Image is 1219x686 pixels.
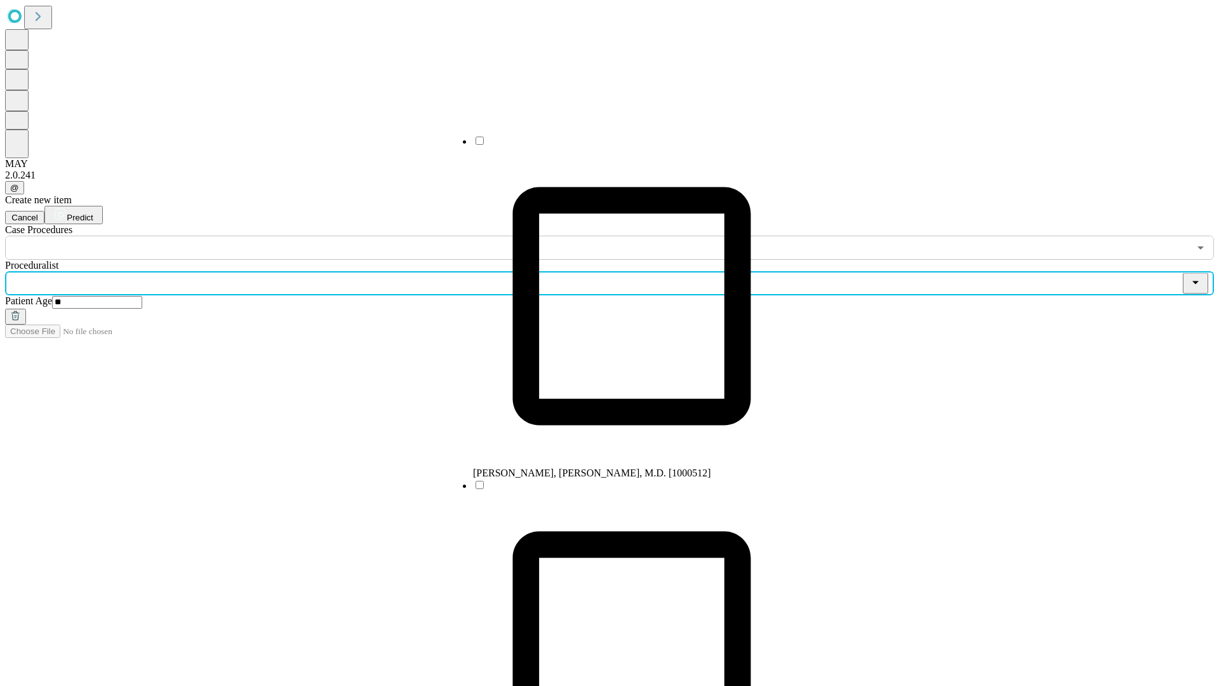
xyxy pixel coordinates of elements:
[5,211,44,224] button: Cancel
[5,158,1214,170] div: MAY
[473,467,711,478] span: [PERSON_NAME], [PERSON_NAME], M.D. [1000512]
[67,213,93,222] span: Predict
[5,181,24,194] button: @
[1192,239,1209,257] button: Open
[1183,273,1208,294] button: Close
[5,295,52,306] span: Patient Age
[11,213,38,222] span: Cancel
[5,194,72,205] span: Create new item
[5,170,1214,181] div: 2.0.241
[5,224,72,235] span: Scheduled Procedure
[10,183,19,192] span: @
[44,206,103,224] button: Predict
[5,260,58,271] span: Proceduralist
